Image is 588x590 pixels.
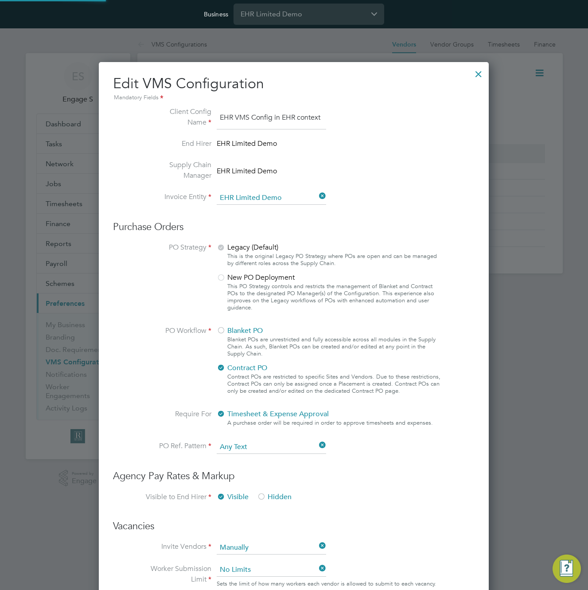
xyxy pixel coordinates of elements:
h2: Edit VMS Configuration [113,74,475,103]
span: Blanket PO [217,326,263,335]
label: Client Config Name [145,106,211,128]
div: Mandatory Fields [113,93,475,103]
button: Engage Resource Center [553,555,581,583]
div: This PO Strategy controls and restricts the management of Blanket and Contract POs to the designa... [227,283,443,311]
span: Visible [217,492,249,501]
input: Select one [217,541,326,555]
input: Search for... [217,563,326,577]
h3: Purchase Orders [113,221,475,234]
label: Business [204,10,228,18]
span: Contract PO [217,363,267,372]
span: EHR Limited Demo [217,138,277,151]
label: Invoice Entity [145,191,211,203]
span: New PO Deployment [217,273,295,282]
input: Search for... [217,191,326,205]
label: Require For [145,409,211,430]
div: This is the original Legacy PO Strategy where POs are open and can be managed by different roles ... [227,253,443,267]
h3: Vacancies [113,520,475,533]
label: PO Workflow [145,325,211,398]
h3: Agency Pay Rates & Markup [113,470,475,483]
label: Visible to End Hirer [145,492,211,502]
label: PO Strategy [145,242,211,315]
div: Sets the limit of how many workers each vendor is allowed to submit to each vacancy. [217,578,436,589]
label: PO Ref. Pattern [145,441,211,452]
label: End Hirer [145,138,211,149]
span: Hidden [257,492,292,501]
input: Select one [217,441,326,454]
label: Supply Chain Manager [145,160,211,181]
span: Legacy (Default) [217,243,278,252]
div: Blanket POs are unrestricted and fully accessible across all modules in the Supply Chain. As such... [227,336,443,357]
label: Invite Vendors [145,541,211,553]
div: Contract POs are restricted to specific Sites and Vendors. Due to these restrictions, Contract PO... [227,373,443,395]
span: EHR Limited Demo [217,166,277,176]
div: A purchase order will be required in order to approve timesheets and expenses. [227,419,443,426]
span: Timesheet & Expense Approval [217,410,329,418]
